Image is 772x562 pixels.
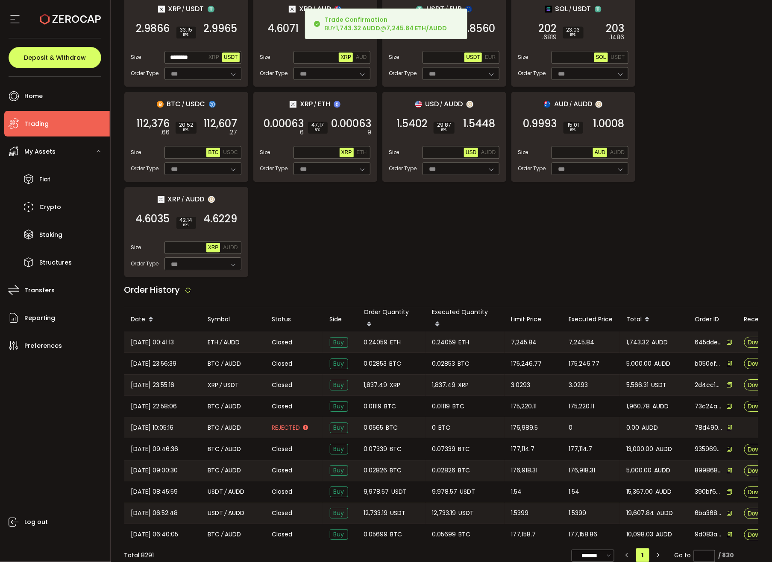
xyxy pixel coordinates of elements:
[364,359,387,369] span: 0.02853
[225,423,241,433] span: AUDD
[432,402,450,411] span: 0.01119
[208,423,220,433] span: BTC
[464,52,482,62] button: USDT
[179,122,193,128] span: 20.52
[511,359,542,369] span: 175,246.77
[208,380,219,390] span: XRP
[593,119,625,128] span: 1.0008
[332,119,372,128] span: 0.00063
[186,99,205,109] span: USDC
[201,314,265,324] div: Symbol
[206,148,220,157] button: BTC
[289,6,296,12] img: xrp_portfolio.png
[131,149,141,156] span: Size
[437,128,451,133] i: BPS
[131,380,175,390] span: [DATE] 23:55:16
[225,466,241,475] span: AUDD
[595,149,605,155] span: AUD
[627,487,653,497] span: 15,367.00
[562,314,620,324] div: Executed Price
[131,402,177,411] span: [DATE] 22:58:06
[272,402,293,411] span: Closed
[225,402,241,411] span: AUDD
[545,6,552,12] img: sol_portfolio.png
[323,314,357,324] div: Side
[208,196,215,203] img: zuPXiwguUFiBOIQyqLOiXsnnNitlx7q4LCwEbLHADjIpTka+Lip0HH8D0VTrd02z+wEAAAAASUVORK5CYII=
[182,195,185,203] em: /
[357,149,367,155] span: ETH
[695,402,722,411] span: 73c24ae0-9fc6-443b-9915-9a9b734bc8fb
[330,422,348,433] span: Buy
[260,70,288,77] span: Order Type
[208,149,218,155] span: BTC
[364,423,384,433] span: 0.0565
[569,5,572,13] em: /
[167,99,181,109] span: BTC
[593,148,607,157] button: AUD
[24,55,86,61] span: Deposit & Withdraw
[432,466,456,475] span: 0.02826
[688,314,737,324] div: Order ID
[272,338,293,347] span: Closed
[385,402,396,411] span: BTC
[220,338,223,347] em: /
[24,284,55,297] span: Transfers
[225,487,227,497] em: /
[389,70,417,77] span: Order Type
[204,215,238,223] span: 4.6229
[567,122,580,128] span: 15.01
[652,380,667,390] span: USDT
[206,243,220,252] button: XRP
[204,119,238,128] span: 112,607
[124,284,180,296] span: Order History
[136,24,170,33] span: 2.9866
[437,122,451,128] span: 29.87
[426,307,505,332] div: Executed Quantity
[439,423,451,433] span: BTC
[339,52,353,62] button: XRP
[554,99,568,109] span: AUD
[131,53,141,61] span: Size
[627,444,654,454] span: 13,000.00
[627,359,652,369] span: 5,000.00
[460,487,476,497] span: USDT
[330,486,348,497] span: Buy
[318,99,330,109] span: ETH
[458,380,469,390] span: XRP
[268,24,299,33] span: 4.6071
[464,119,496,128] span: 1.5448
[221,444,224,454] em: /
[330,358,348,369] span: Buy
[511,380,531,390] span: 3.0293
[364,402,382,411] span: 0.01119
[695,338,722,347] span: 645ddeb2-753a-4a8f-be1e-d86ccad6d484
[225,444,241,454] span: AUDD
[611,54,625,60] span: USDT
[466,54,480,60] span: USDT
[182,100,185,108] em: /
[606,24,625,33] span: 203
[511,338,537,347] span: 7,245.84
[222,52,240,62] button: USDT
[221,148,239,157] button: USDC
[208,508,223,518] span: USDT
[695,466,722,475] span: 89986807-484b-4f3b-b6c6-3e89202c4d2e
[221,466,224,475] em: /
[461,24,496,33] span: 0.8560
[567,32,580,38] i: BPS
[221,359,224,369] em: /
[505,314,562,324] div: Limit Price
[330,465,348,476] span: Buy
[272,487,293,496] span: Closed
[426,3,444,14] span: USDT
[340,148,354,157] button: XRP
[330,401,348,412] span: Buy
[330,508,348,518] span: Buy
[208,402,220,411] span: BTC
[569,423,573,433] span: 0
[518,53,528,61] span: Size
[387,24,447,32] b: 7,245.84 ETH/AUDD
[24,146,56,158] span: My Assets
[364,487,389,497] span: 9,978.57
[24,340,62,352] span: Preferences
